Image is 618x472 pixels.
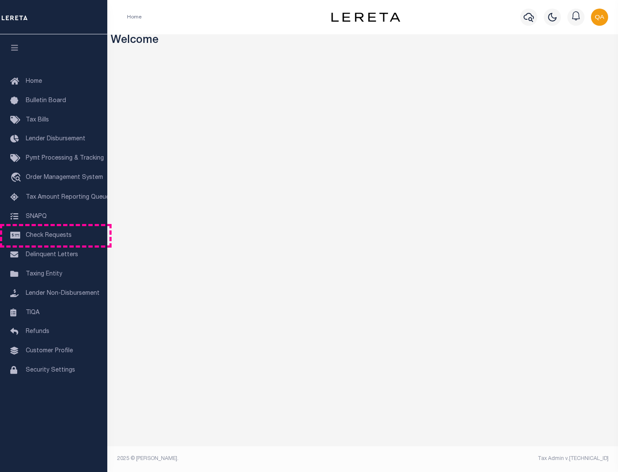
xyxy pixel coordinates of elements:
[26,155,104,161] span: Pymt Processing & Tracking
[26,348,73,354] span: Customer Profile
[26,79,42,85] span: Home
[26,213,47,219] span: SNAPQ
[26,117,49,123] span: Tax Bills
[26,290,100,297] span: Lender Non-Disbursement
[127,13,142,21] li: Home
[26,175,103,181] span: Order Management System
[111,455,363,463] div: 2025 © [PERSON_NAME].
[26,329,49,335] span: Refunds
[26,367,75,373] span: Security Settings
[26,98,66,104] span: Bulletin Board
[591,9,608,26] img: svg+xml;base64,PHN2ZyB4bWxucz0iaHR0cDovL3d3dy53My5vcmcvMjAwMC9zdmciIHBvaW50ZXItZXZlbnRzPSJub25lIi...
[26,309,39,315] span: TIQA
[26,136,85,142] span: Lender Disbursement
[26,252,78,258] span: Delinquent Letters
[111,34,615,48] h3: Welcome
[10,172,24,184] i: travel_explore
[26,194,109,200] span: Tax Amount Reporting Queue
[26,271,62,277] span: Taxing Entity
[331,12,400,22] img: logo-dark.svg
[369,455,609,463] div: Tax Admin v.[TECHNICAL_ID]
[26,233,72,239] span: Check Requests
